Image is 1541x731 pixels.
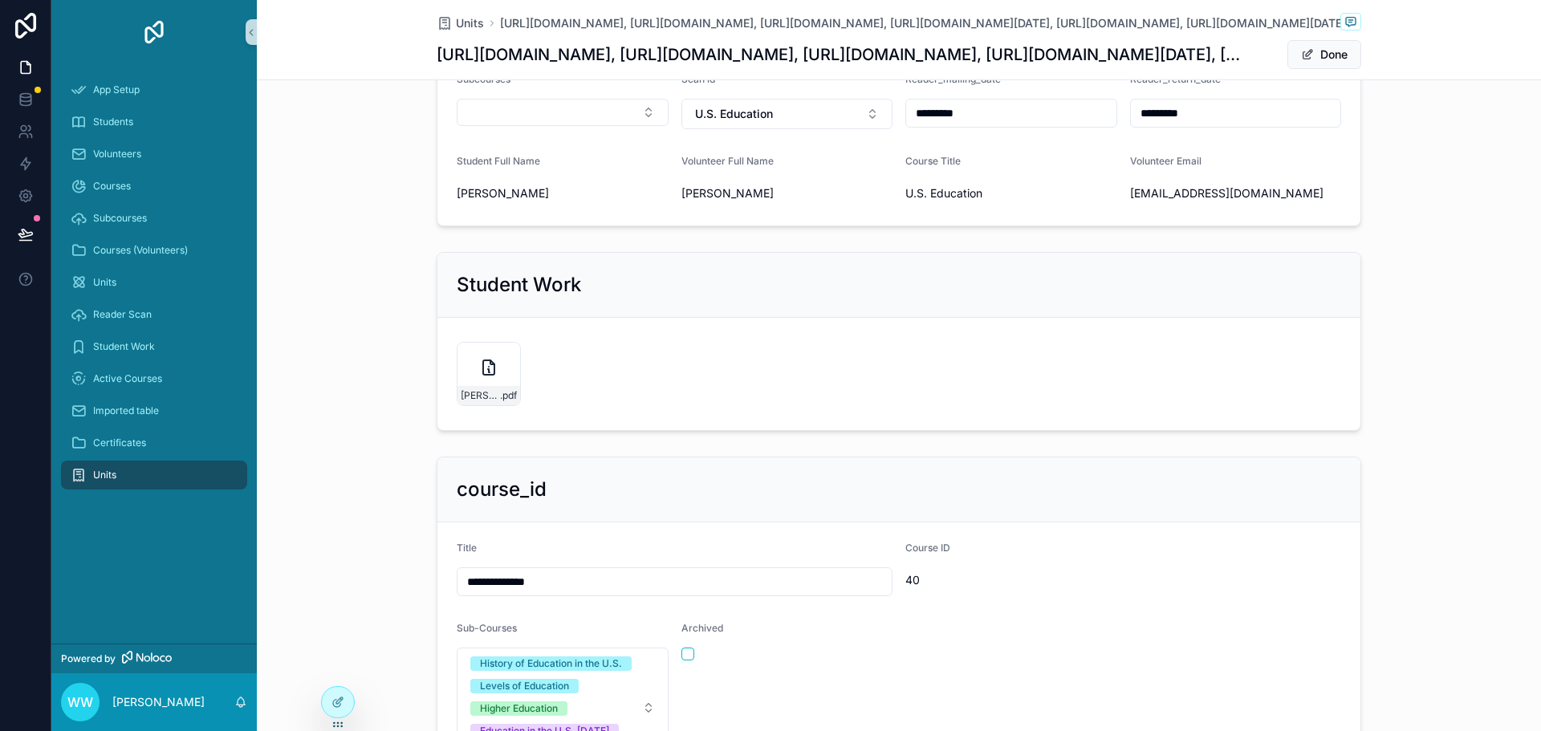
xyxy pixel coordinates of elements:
[141,19,167,45] img: App logo
[51,644,257,673] a: Powered by
[461,389,500,402] span: [PERSON_NAME].S.Ed-1-02162024120535
[437,43,1241,66] h1: [URL][DOMAIN_NAME], [URL][DOMAIN_NAME], [URL][DOMAIN_NAME], [URL][DOMAIN_NAME][DATE], [URL][DOMAI...
[1287,40,1361,69] button: Done
[61,172,247,201] a: Courses
[437,15,484,31] a: Units
[457,542,477,554] span: Title
[1130,185,1342,201] span: [EMAIL_ADDRESS][DOMAIN_NAME]
[61,140,247,169] a: Volunteers
[500,15,1346,31] a: [URL][DOMAIN_NAME], [URL][DOMAIN_NAME], [URL][DOMAIN_NAME], [URL][DOMAIN_NAME][DATE], [URL][DOMAI...
[480,701,558,716] div: Higher Education
[681,99,893,129] button: Select Button
[61,236,247,265] a: Courses (Volunteers)
[93,437,146,449] span: Certificates
[93,372,162,385] span: Active Courses
[681,185,893,201] span: [PERSON_NAME]
[51,64,257,510] div: scrollable content
[93,116,133,128] span: Students
[93,469,116,481] span: Units
[93,83,140,96] span: App Setup
[457,622,517,634] span: Sub-Courses
[457,99,669,126] button: Select Button
[457,272,581,298] h2: Student Work
[500,389,517,402] span: .pdf
[93,180,131,193] span: Courses
[61,204,247,233] a: Subcourses
[93,212,147,225] span: Subcourses
[67,692,93,712] span: WW
[93,404,159,417] span: Imported table
[61,396,247,425] a: Imported table
[61,461,247,489] a: Units
[681,622,723,634] span: Archived
[480,656,622,671] div: History of Education in the U.S.
[457,155,540,167] span: Student Full Name
[470,677,579,693] button: Unselect LEVELS_OF_EDUCATION
[61,108,247,136] a: Students
[470,700,567,716] button: Unselect HIGHER_EDUCATION
[93,244,188,257] span: Courses (Volunteers)
[61,332,247,361] a: Student Work
[457,185,669,201] span: [PERSON_NAME]
[1130,155,1201,167] span: Volunteer Email
[93,276,116,289] span: Units
[681,155,774,167] span: Volunteer Full Name
[470,655,632,671] button: Unselect HISTORY_OF_EDUCATION_IN_THE_US
[61,300,247,329] a: Reader Scan
[61,364,247,393] a: Active Courses
[61,75,247,104] a: App Setup
[93,340,155,353] span: Student Work
[456,15,484,31] span: Units
[61,268,247,297] a: Units
[695,106,773,122] span: U.S. Education
[905,155,961,167] span: Course Title
[112,694,205,710] p: [PERSON_NAME]
[61,652,116,665] span: Powered by
[905,572,1341,588] span: 40
[905,185,1117,201] span: U.S. Education
[93,148,141,160] span: Volunteers
[93,308,152,321] span: Reader Scan
[61,428,247,457] a: Certificates
[905,542,950,554] span: Course ID
[480,679,569,693] div: Levels of Education
[457,477,547,502] h2: course_id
